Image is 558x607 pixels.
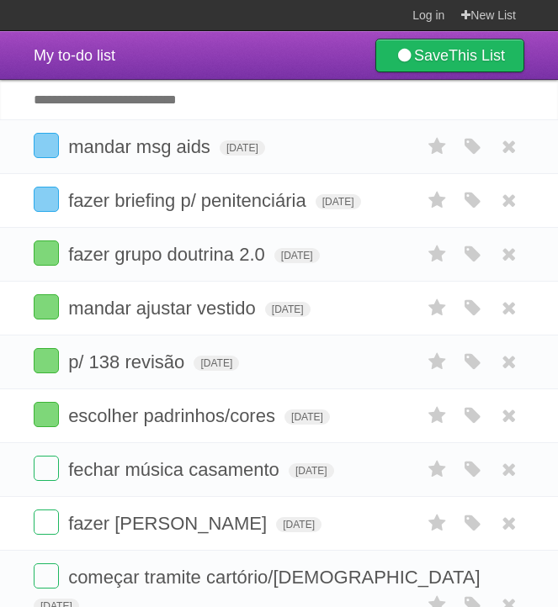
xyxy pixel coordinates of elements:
label: Star task [422,294,454,322]
label: Done [34,187,59,212]
label: Done [34,348,59,373]
label: Done [34,240,59,266]
span: [DATE] [289,463,334,478]
label: Star task [422,240,454,268]
span: mandar msg aids [68,136,215,157]
label: Done [34,563,59,589]
span: My to-do list [34,47,115,64]
span: começar tramite cartório/[DEMOGRAPHIC_DATA] [68,567,484,588]
label: Done [34,294,59,319]
span: [DATE] [284,409,330,425]
label: Star task [422,133,454,161]
span: [DATE] [220,140,265,156]
span: fazer briefing p/ penitenciária [68,190,311,211]
span: [DATE] [276,517,322,532]
label: Star task [422,402,454,430]
b: This List [449,47,505,64]
label: Done [34,402,59,427]
label: Star task [422,509,454,537]
span: p/ 138 revisão [68,351,189,372]
label: Star task [422,456,454,483]
span: fazer [PERSON_NAME] [68,513,271,534]
span: escolher padrinhos/cores [68,405,279,426]
label: Star task [422,187,454,214]
span: mandar ajustar vestido [68,298,260,319]
span: fazer grupo doutrina 2.0 [68,244,269,265]
label: Done [34,509,59,535]
span: fechar música casamento [68,459,284,480]
a: SaveThis List [375,39,524,72]
span: [DATE] [274,248,320,263]
label: Star task [422,348,454,376]
span: [DATE] [194,356,239,371]
label: Done [34,133,59,158]
label: Done [34,456,59,481]
span: [DATE] [265,302,311,317]
span: [DATE] [316,194,361,209]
